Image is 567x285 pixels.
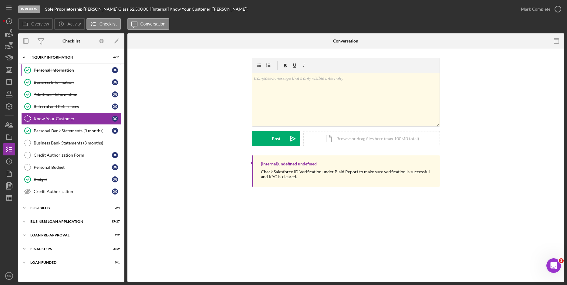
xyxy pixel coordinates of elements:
[252,131,300,146] button: Post
[31,22,49,26] label: Overview
[261,169,434,179] div: Check Salesforce ID Verification under Plaid Report to make sure verification is successful and K...
[67,22,81,26] label: Activity
[112,103,118,110] div: D G
[21,100,121,113] a: Referral and ReferencesDG
[140,22,166,26] label: Conversation
[34,141,121,145] div: Business Bank Statements (3 months)
[559,258,564,263] span: 1
[109,220,120,223] div: 15 / 27
[112,176,118,182] div: D G
[21,149,121,161] a: Credit Authorization FormDG
[112,91,118,97] div: D G
[521,3,550,15] div: Mark Complete
[127,18,170,30] button: Conversation
[109,206,120,210] div: 3 / 4
[109,261,120,264] div: 0 / 1
[7,274,12,278] text: MK
[130,7,150,12] div: $2,500.00
[21,125,121,137] a: Personal Bank Statements (3 months)DG
[30,233,105,237] div: LOAN PRE-APPROVAL
[272,131,280,146] div: Post
[45,7,84,12] div: |
[21,173,121,185] a: BudgetDG
[109,56,120,59] div: 6 / 11
[18,18,53,30] button: Overview
[18,5,40,13] div: In Review
[30,56,105,59] div: INQUIRY INFORMATION
[34,165,112,170] div: Personal Budget
[34,68,112,73] div: Personal Information
[30,220,105,223] div: BUSINESS LOAN APPLICATION
[515,3,564,15] button: Mark Complete
[21,185,121,198] a: Credit AuthorizationDG
[112,116,118,122] div: D G
[21,161,121,173] a: Personal BudgetDG
[86,18,121,30] button: Checklist
[546,258,561,273] iframe: Intercom live chat
[109,247,120,251] div: 3 / 19
[34,128,112,133] div: Personal Bank Statements (3 months)
[112,152,118,158] div: D G
[34,92,112,97] div: Additional Information
[30,247,105,251] div: FINAL STEPS
[34,153,112,158] div: Credit Authorization Form
[112,188,118,195] div: D G
[3,270,15,282] button: MK
[30,261,105,264] div: LOAN FUNDED
[34,104,112,109] div: Referral and References
[21,113,121,125] a: Know Your CustomerDG
[45,6,83,12] b: Sole Proprietorship
[21,88,121,100] a: Additional InformationDG
[21,64,121,76] a: Personal InformationDG
[30,206,105,210] div: ELIGIBILITY
[261,161,317,166] div: [Internal] undefined undefined
[100,22,117,26] label: Checklist
[150,7,248,12] div: | [Internal] Know Your Customer ([PERSON_NAME])
[21,137,121,149] a: Business Bank Statements (3 months)
[62,39,80,43] div: Checklist
[112,67,118,73] div: D G
[34,80,112,85] div: Business Information
[112,164,118,170] div: D G
[21,76,121,88] a: Business InformationDG
[34,177,112,182] div: Budget
[112,128,118,134] div: D G
[34,116,112,121] div: Know Your Customer
[112,79,118,85] div: D G
[109,233,120,237] div: 2 / 2
[34,189,112,194] div: Credit Authorization
[333,39,358,43] div: Conversation
[84,7,130,12] div: [PERSON_NAME] Glass |
[54,18,85,30] button: Activity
